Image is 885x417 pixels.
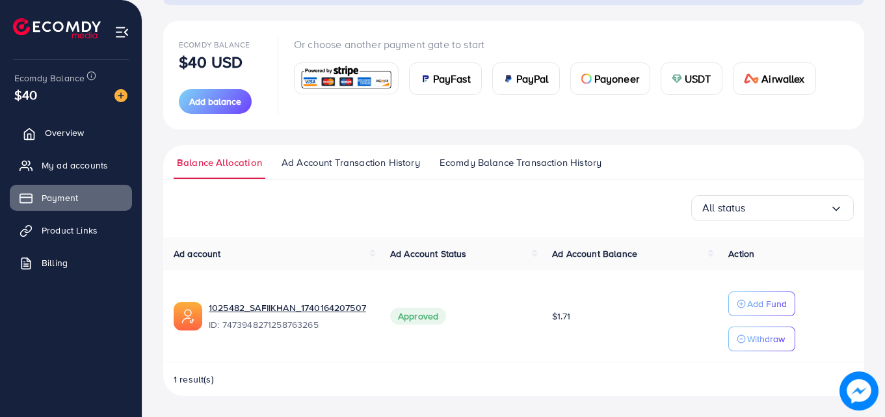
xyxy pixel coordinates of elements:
[14,72,85,85] span: Ecomdy Balance
[298,64,394,92] img: card
[174,373,214,386] span: 1 result(s)
[390,247,467,260] span: Ad Account Status
[570,62,650,95] a: cardPayoneer
[209,301,369,331] div: <span class='underline'>1025482_SAFIIKHAN_1740164207507</span></br>7473948271258763265
[746,198,830,218] input: Search for option
[672,74,682,84] img: card
[728,247,754,260] span: Action
[294,62,399,94] a: card
[390,308,446,325] span: Approved
[661,62,722,95] a: cardUSDT
[209,301,369,314] a: 1025482_SAFIIKHAN_1740164207507
[114,25,129,40] img: menu
[42,191,78,204] span: Payment
[179,54,243,70] p: $40 USD
[10,217,132,243] a: Product Links
[42,256,68,269] span: Billing
[552,310,570,323] span: $1.71
[492,62,560,95] a: cardPayPal
[420,74,430,84] img: card
[294,36,826,52] p: Or choose another payment gate to start
[189,95,241,108] span: Add balance
[45,126,84,139] span: Overview
[10,152,132,178] a: My ad accounts
[42,159,108,172] span: My ad accounts
[503,74,514,84] img: card
[177,155,262,170] span: Balance Allocation
[13,18,101,38] img: logo
[179,89,252,114] button: Add balance
[440,155,601,170] span: Ecomdy Balance Transaction History
[761,71,804,87] span: Airwallex
[209,318,369,331] span: ID: 7473948271258763265
[10,250,132,276] a: Billing
[409,62,482,95] a: cardPayFast
[174,247,221,260] span: Ad account
[10,185,132,211] a: Payment
[10,120,132,146] a: Overview
[594,71,639,87] span: Payoneer
[685,71,711,87] span: USDT
[433,71,471,87] span: PayFast
[179,39,250,50] span: Ecomdy Balance
[174,302,202,330] img: ic-ads-acc.e4c84228.svg
[552,247,637,260] span: Ad Account Balance
[747,296,787,312] p: Add Fund
[839,371,878,410] img: image
[728,327,795,351] button: Withdraw
[728,291,795,316] button: Add Fund
[581,74,592,84] img: card
[691,195,854,221] div: Search for option
[42,224,98,237] span: Product Links
[114,89,127,102] img: image
[14,85,37,104] span: $40
[744,74,760,84] img: card
[282,155,420,170] span: Ad Account Transaction History
[733,62,816,95] a: cardAirwallex
[516,71,549,87] span: PayPal
[702,198,746,218] span: All status
[747,331,785,347] p: Withdraw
